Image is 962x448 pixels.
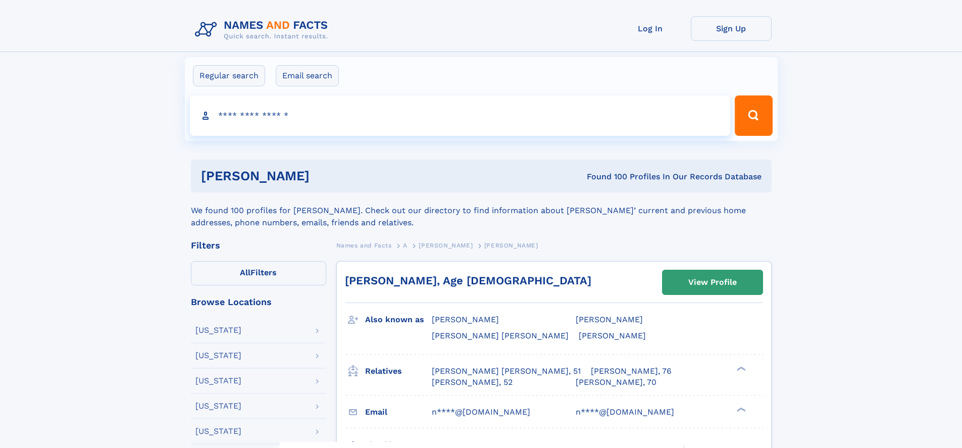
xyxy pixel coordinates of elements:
[610,16,691,41] a: Log In
[336,239,392,252] a: Names and Facts
[195,427,241,435] div: [US_STATE]
[403,239,408,252] a: A
[240,268,250,277] span: All
[448,171,762,182] div: Found 100 Profiles In Our Records Database
[201,170,448,182] h1: [PERSON_NAME]
[190,95,731,136] input: search input
[365,311,432,328] h3: Also known as
[365,363,432,380] h3: Relatives
[735,95,772,136] button: Search Button
[419,242,473,249] span: [PERSON_NAME]
[432,315,499,324] span: [PERSON_NAME]
[195,377,241,385] div: [US_STATE]
[403,242,408,249] span: A
[193,65,265,86] label: Regular search
[484,242,538,249] span: [PERSON_NAME]
[579,331,646,340] span: [PERSON_NAME]
[432,331,569,340] span: [PERSON_NAME] [PERSON_NAME]
[191,192,772,229] div: We found 100 profiles for [PERSON_NAME]. Check out our directory to find information about [PERSO...
[195,326,241,334] div: [US_STATE]
[365,404,432,421] h3: Email
[432,377,513,388] a: [PERSON_NAME], 52
[734,406,746,413] div: ❯
[576,315,643,324] span: [PERSON_NAME]
[663,270,763,294] a: View Profile
[576,377,656,388] a: [PERSON_NAME], 70
[276,65,339,86] label: Email search
[191,241,326,250] div: Filters
[195,402,241,410] div: [US_STATE]
[688,271,737,294] div: View Profile
[419,239,473,252] a: [PERSON_NAME]
[345,274,591,287] a: [PERSON_NAME], Age [DEMOGRAPHIC_DATA]
[191,297,326,307] div: Browse Locations
[191,261,326,285] label: Filters
[734,365,746,372] div: ❯
[191,16,336,43] img: Logo Names and Facts
[432,366,581,377] a: [PERSON_NAME] [PERSON_NAME], 51
[591,366,672,377] a: [PERSON_NAME], 76
[691,16,772,41] a: Sign Up
[195,352,241,360] div: [US_STATE]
